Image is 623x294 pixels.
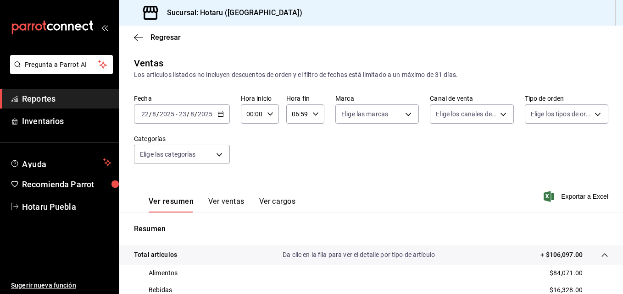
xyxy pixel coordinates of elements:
span: Recomienda Parrot [22,178,111,191]
input: -- [141,110,149,118]
h3: Sucursal: Hotaru ([GEOGRAPHIC_DATA]) [160,7,302,18]
span: - [176,110,178,118]
label: Fecha [134,95,230,102]
span: Regresar [150,33,181,42]
button: Ver ventas [208,197,245,212]
span: Elige las categorías [140,150,196,159]
p: $84,071.00 [550,268,583,278]
button: open_drawer_menu [101,24,108,31]
label: Tipo de orden [525,95,608,102]
p: Da clic en la fila para ver el detalle por tipo de artículo [283,250,435,260]
span: Hotaru Puebla [22,201,111,213]
button: Ver resumen [149,197,194,212]
button: Ver cargos [259,197,296,212]
label: Marca [335,95,419,102]
span: Elige los canales de venta [436,109,496,119]
input: ---- [159,110,175,118]
input: -- [178,110,187,118]
input: -- [190,110,195,118]
p: Alimentos [149,268,178,278]
span: Elige los tipos de orden [531,109,591,119]
span: Sugerir nueva función [11,281,111,290]
span: Pregunta a Parrot AI [25,60,99,70]
div: navigation tabs [149,197,295,212]
p: Resumen [134,223,608,234]
span: / [149,110,152,118]
button: Regresar [134,33,181,42]
div: Los artículos listados no incluyen descuentos de orden y el filtro de fechas está limitado a un m... [134,70,608,80]
a: Pregunta a Parrot AI [6,66,113,76]
label: Canal de venta [430,95,513,102]
p: Total artículos [134,250,177,260]
label: Hora fin [286,95,324,102]
span: / [195,110,197,118]
span: Reportes [22,93,111,105]
label: Hora inicio [241,95,279,102]
button: Pregunta a Parrot AI [10,55,113,74]
input: -- [152,110,156,118]
span: Ayuda [22,157,100,168]
p: + $106,097.00 [540,250,583,260]
input: ---- [197,110,213,118]
span: Inventarios [22,115,111,127]
button: Exportar a Excel [545,191,608,202]
div: Ventas [134,56,163,70]
span: / [187,110,189,118]
span: Elige las marcas [341,109,388,119]
span: / [156,110,159,118]
label: Categorías [134,136,230,142]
